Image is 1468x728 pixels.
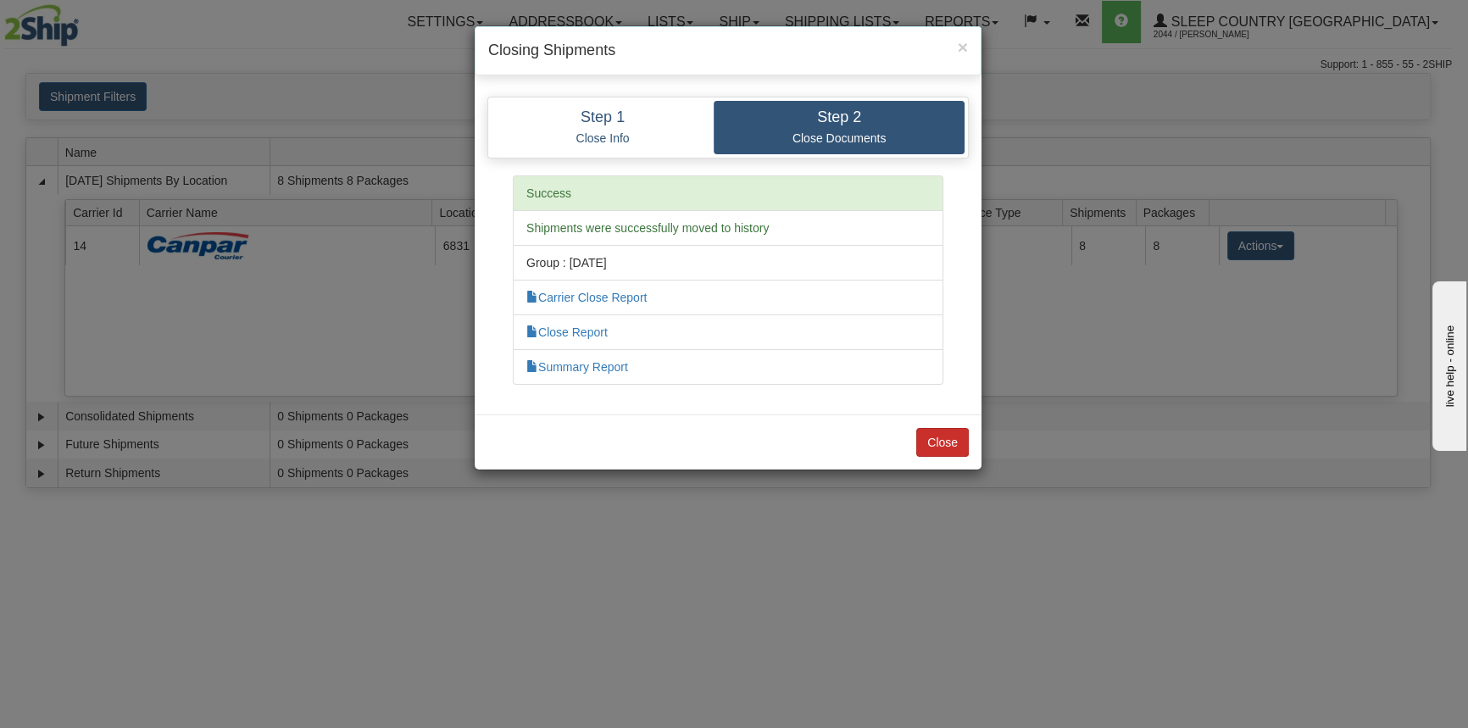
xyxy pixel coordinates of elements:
[958,37,968,57] span: ×
[714,101,965,154] a: Step 2 Close Documents
[958,38,968,56] button: Close
[492,101,714,154] a: Step 1 Close Info
[1429,277,1466,450] iframe: chat widget
[504,109,701,126] h4: Step 1
[513,175,943,211] li: Success
[526,360,628,374] a: Summary Report
[513,210,943,246] li: Shipments were successfully moved to history
[526,291,647,304] a: Carrier Close Report
[488,40,968,62] h4: Closing Shipments
[726,131,952,146] p: Close Documents
[726,109,952,126] h4: Step 2
[526,325,608,339] a: Close Report
[504,131,701,146] p: Close Info
[13,14,157,27] div: live help - online
[513,245,943,281] li: Group : [DATE]
[916,428,969,457] button: Close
